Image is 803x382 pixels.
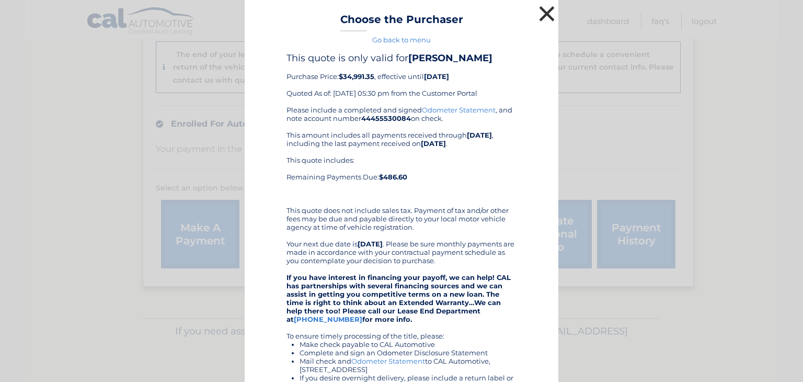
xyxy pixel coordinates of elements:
h3: Choose the Purchaser [340,13,463,31]
li: Complete and sign an Odometer Disclosure Statement [300,349,517,357]
a: Go back to menu [372,36,431,44]
div: Purchase Price: , effective until Quoted As of: [DATE] 05:30 pm from the Customer Portal [286,52,517,106]
a: Odometer Statement [422,106,496,114]
b: [DATE] [424,72,449,81]
strong: If you have interest in financing your payoff, we can help! CAL has partnerships with several fin... [286,273,511,323]
b: [DATE] [421,139,446,148]
b: [PERSON_NAME] [408,52,492,64]
div: This quote includes: Remaining Payments Due: [286,156,517,198]
li: Mail check and to CAL Automotive, [STREET_ADDRESS] [300,357,517,374]
h4: This quote is only valid for [286,52,517,64]
b: [DATE] [358,240,383,248]
a: [PHONE_NUMBER] [294,315,362,323]
li: Make check payable to CAL Automotive [300,340,517,349]
b: 44455530084 [361,114,411,122]
b: $486.60 [379,173,407,181]
a: Odometer Statement [351,357,425,365]
button: × [536,3,557,24]
b: $34,991.35 [339,72,374,81]
b: [DATE] [467,131,492,139]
